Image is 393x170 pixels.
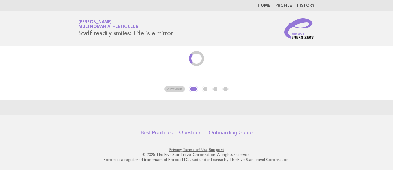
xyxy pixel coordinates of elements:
[79,20,173,37] h1: Staff readily smiles: Life is a mirror
[209,147,224,152] a: Support
[9,147,384,152] p: · ·
[179,130,202,136] a: Questions
[284,18,314,39] img: Service Energizers
[183,147,208,152] a: Terms of Use
[141,130,173,136] a: Best Practices
[258,4,270,8] a: Home
[209,130,253,136] a: Onboarding Guide
[9,157,384,162] p: Forbes is a registered trademark of Forbes LLC used under license by The Five Star Travel Corpora...
[297,4,314,8] a: History
[9,152,384,157] p: © 2025 The Five Star Travel Corporation. All rights reserved.
[79,20,138,29] a: [PERSON_NAME]Multnomah Athletic Club
[79,25,138,29] span: Multnomah Athletic Club
[275,4,292,8] a: Profile
[169,147,182,152] a: Privacy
